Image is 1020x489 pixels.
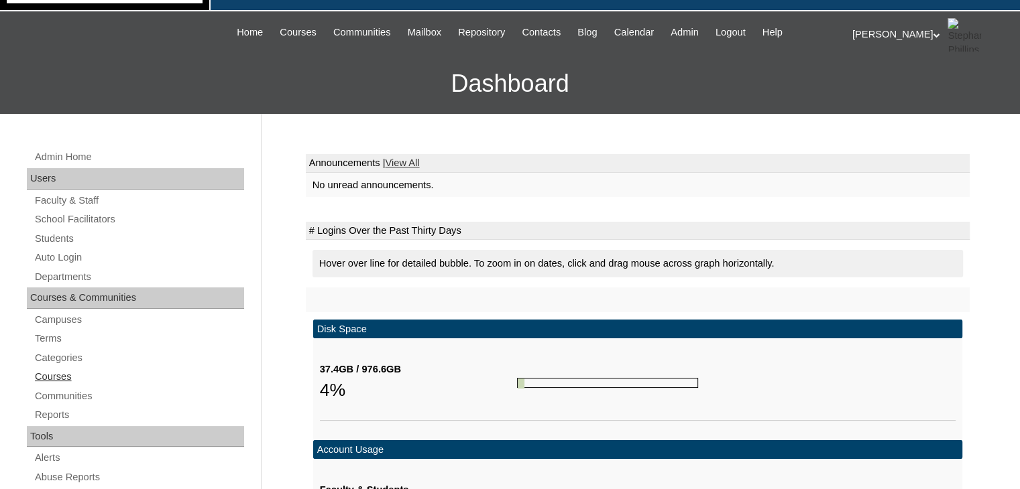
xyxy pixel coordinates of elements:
span: Home [237,25,263,40]
a: Courses [34,368,244,385]
div: 4% [320,376,517,403]
div: Courses & Communities [27,287,244,309]
a: Reports [34,407,244,423]
h3: Dashboard [7,54,1013,114]
a: Terms [34,330,244,347]
a: Communities [327,25,398,40]
span: Repository [458,25,505,40]
a: Admin [664,25,705,40]
a: Auto Login [34,249,244,266]
a: Courses [273,25,323,40]
div: 37.4GB / 976.6GB [320,362,517,376]
a: Home [230,25,270,40]
span: Admin [671,25,699,40]
a: Categories [34,350,244,366]
a: Blog [571,25,604,40]
a: Students [34,230,244,247]
td: No unread announcements. [306,173,970,198]
span: Courses [280,25,317,40]
a: Calendar [608,25,661,40]
a: Help [756,25,789,40]
a: Admin Home [34,149,244,165]
a: Faculty & Staff [34,192,244,209]
td: Disk Space [313,320,962,339]
span: Communities [333,25,391,40]
img: Stephanie Phillips [948,18,981,52]
span: Logout [716,25,746,40]
span: Contacts [522,25,561,40]
div: [PERSON_NAME] [852,18,1007,52]
div: Users [27,168,244,190]
span: Mailbox [408,25,442,40]
span: Blog [577,25,597,40]
td: Announcements | [306,154,970,173]
span: Calendar [614,25,654,40]
a: Alerts [34,449,244,466]
a: View All [385,157,419,168]
a: Abuse Reports [34,469,244,486]
a: Repository [451,25,512,40]
a: Logout [709,25,752,40]
div: Tools [27,426,244,447]
a: Mailbox [401,25,449,40]
td: # Logins Over the Past Thirty Days [306,222,970,240]
div: Hover over line for detailed bubble. To zoom in on dates, click and drag mouse across graph horiz... [313,250,963,277]
a: Communities [34,388,244,405]
span: Help [762,25,783,40]
td: Account Usage [313,440,962,460]
a: Campuses [34,311,244,328]
a: School Facilitators [34,211,244,228]
a: Departments [34,269,244,285]
a: Contacts [515,25,567,40]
